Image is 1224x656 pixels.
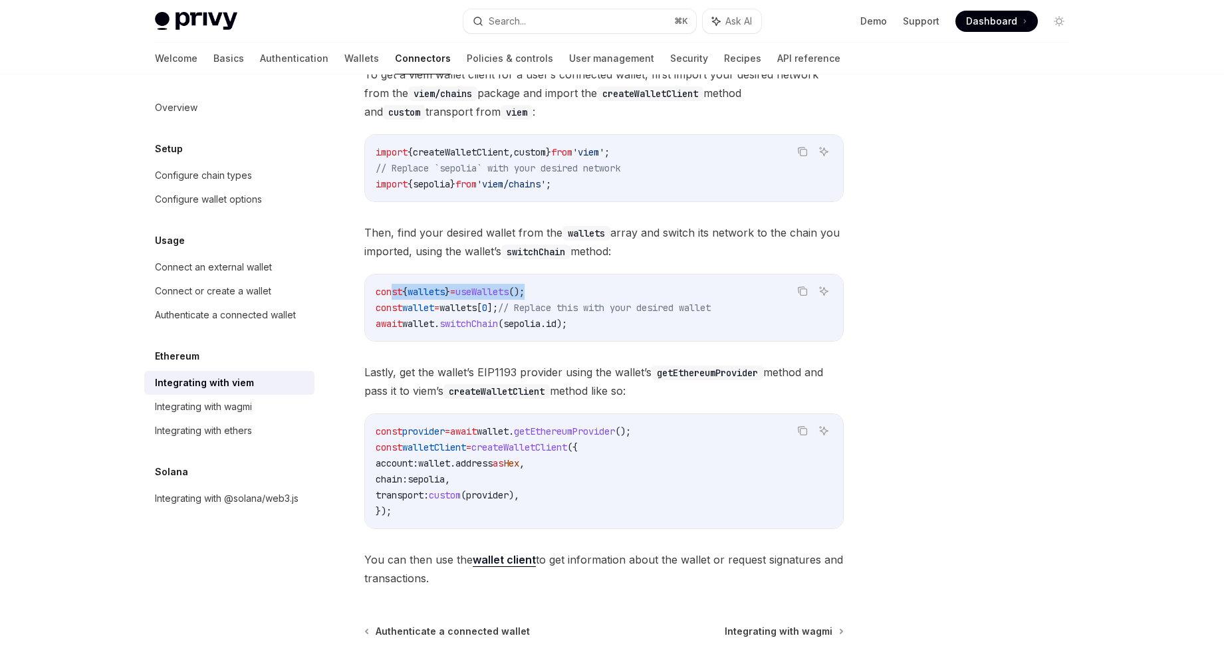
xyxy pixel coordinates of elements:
a: Overview [144,96,314,120]
span: 'viem/chains' [477,178,546,190]
a: Authentication [260,43,328,74]
code: viem/chains [408,86,477,101]
div: Integrating with @solana/web3.js [155,491,299,506]
div: Configure wallet options [155,191,262,207]
span: = [445,425,450,437]
span: // Replace this with your desired wallet [498,302,711,314]
span: wallet [477,425,509,437]
code: wallets [562,226,610,241]
span: . [509,425,514,437]
a: Basics [213,43,244,74]
span: from [455,178,477,190]
div: Connect an external wallet [155,259,272,275]
div: Search... [489,13,526,29]
h5: Ethereum [155,348,199,364]
span: wallet [402,318,434,330]
span: chain: [376,473,408,485]
code: createWalletClient [597,86,703,101]
button: Copy the contents from the code block [794,143,811,160]
span: import [376,178,408,190]
span: { [408,178,413,190]
a: Connect an external wallet [144,255,314,279]
span: { [402,286,408,298]
span: from [551,146,572,158]
a: Recipes [724,43,761,74]
span: wallets [439,302,477,314]
span: wallet [402,302,434,314]
span: ]; [487,302,498,314]
button: Ask AI [815,282,832,300]
code: getEthereumProvider [652,366,763,380]
span: (); [509,286,525,298]
span: { [408,146,413,158]
span: , [445,473,450,485]
span: walletClient [402,441,466,453]
span: transport: [376,489,429,501]
button: Copy the contents from the code block [794,422,811,439]
div: Overview [155,100,197,116]
span: await [376,318,402,330]
h5: Usage [155,233,185,249]
div: Authenticate a connected wallet [155,307,296,323]
h5: Solana [155,464,188,480]
span: Dashboard [966,15,1017,28]
span: createWalletClient [413,146,509,158]
button: Toggle dark mode [1048,11,1070,32]
a: Integrating with viem [144,371,314,395]
span: }); [376,505,392,517]
a: Connectors [395,43,451,74]
span: useWallets [455,286,509,298]
code: custom [383,105,426,120]
button: Ask AI [703,9,761,33]
button: Ask AI [815,422,832,439]
span: } [445,286,450,298]
span: Then, find your desired wallet from the array and switch its network to the chain you imported, u... [364,223,844,261]
span: provider [402,425,445,437]
code: viem [501,105,533,120]
span: import [376,146,408,158]
span: provider [466,489,509,501]
span: 0 [482,302,487,314]
a: Integrating with wagmi [144,395,314,419]
span: , [509,146,514,158]
a: Integrating with ethers [144,419,314,443]
button: Copy the contents from the code block [794,282,811,300]
span: 'viem' [572,146,604,158]
span: ( [461,489,466,501]
a: wallet client [473,553,536,567]
span: // Replace `sepolia` with your desired network [376,162,620,174]
span: . [541,318,546,330]
span: ⌘ K [674,16,688,27]
a: Security [670,43,708,74]
button: Ask AI [815,143,832,160]
div: Integrating with wagmi [155,399,252,415]
span: = [450,286,455,298]
span: Hex [503,457,519,469]
a: Dashboard [955,11,1038,32]
span: switchChain [439,318,498,330]
span: To get a viem wallet client for a user’s connected wallet, first import your desired network from... [364,65,844,121]
span: } [546,146,551,158]
a: Configure chain types [144,164,314,187]
span: ), [509,489,519,501]
span: Integrating with wagmi [725,625,832,638]
span: . [450,457,455,469]
span: , [519,457,525,469]
a: Policies & controls [467,43,553,74]
span: const [376,302,402,314]
span: const [376,286,402,298]
span: ; [604,146,610,158]
span: Lastly, get the wallet’s EIP1193 provider using the wallet’s method and pass it to viem’s method ... [364,363,844,400]
span: await [450,425,477,437]
span: sepolia [413,178,450,190]
div: Integrating with viem [155,375,254,391]
span: const [376,425,402,437]
a: Configure wallet options [144,187,314,211]
a: User management [569,43,654,74]
span: createWalletClient [471,441,567,453]
span: (); [615,425,631,437]
a: Connect or create a wallet [144,279,314,303]
a: Demo [860,15,887,28]
span: Authenticate a connected wallet [376,625,530,638]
